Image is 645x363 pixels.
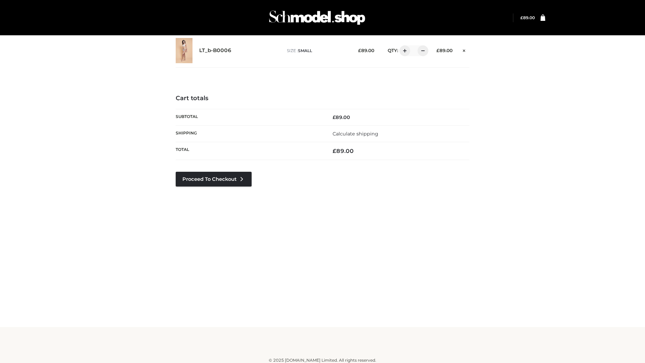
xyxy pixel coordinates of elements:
span: £ [333,148,336,154]
a: Calculate shipping [333,131,378,137]
bdi: 89.00 [436,48,453,53]
a: LT_b-B0006 [199,47,231,54]
th: Shipping [176,125,322,142]
span: £ [520,15,523,20]
a: Proceed to Checkout [176,172,252,187]
span: SMALL [298,48,312,53]
img: Schmodel Admin 964 [267,4,368,31]
a: £89.00 [520,15,535,20]
p: size : [287,48,348,54]
div: QTY: [381,45,426,56]
h4: Cart totals [176,95,469,102]
bdi: 89.00 [333,114,350,120]
th: Subtotal [176,109,322,125]
span: £ [436,48,439,53]
span: £ [333,114,336,120]
bdi: 89.00 [520,15,535,20]
a: Remove this item [459,45,469,54]
th: Total [176,142,322,160]
bdi: 89.00 [333,148,354,154]
span: £ [358,48,361,53]
bdi: 89.00 [358,48,374,53]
